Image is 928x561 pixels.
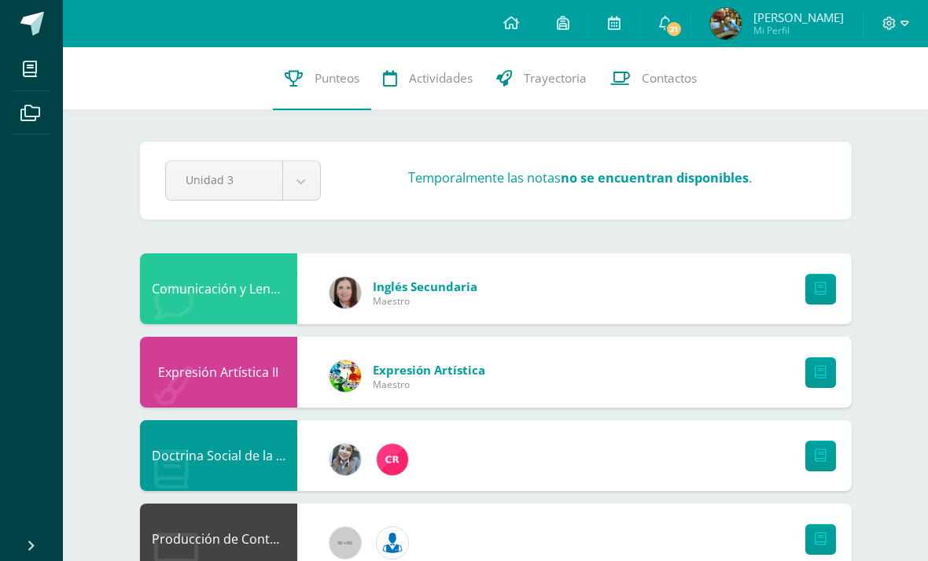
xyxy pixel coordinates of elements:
[330,444,361,475] img: cba4c69ace659ae4cf02a5761d9a2473.png
[710,8,742,39] img: 3ccdce4e496fa713c5887db2ca22ddbc.png
[753,24,844,37] span: Mi Perfil
[166,161,320,200] a: Unidad 3
[373,294,477,308] span: Maestro
[665,20,683,38] span: 21
[186,161,263,198] span: Unidad 3
[373,362,485,378] span: Expresión Artística
[373,279,477,294] span: Inglés Secundaria
[484,47,598,110] a: Trayectoria
[373,378,485,391] span: Maestro
[409,70,473,87] span: Actividades
[642,70,697,87] span: Contactos
[273,47,371,110] a: Punteos
[408,169,752,186] h3: Temporalmente las notas .
[315,70,359,87] span: Punteos
[598,47,709,110] a: Contactos
[524,70,587,87] span: Trayectoria
[561,169,749,186] strong: no se encuentran disponibles
[140,253,297,324] div: Comunicación y Lenguaje L3 Inglés
[140,337,297,408] div: Expresión Artística II
[377,444,408,475] img: 866c3f3dc5f3efb798120d7ad13644d9.png
[377,527,408,559] img: 6ed6846fa57649245178fca9fc9a58dd.png
[753,9,844,25] span: [PERSON_NAME]
[330,527,361,559] img: 60x60
[371,47,484,110] a: Actividades
[140,420,297,491] div: Doctrina Social de la Iglesia
[330,360,361,392] img: 159e24a6ecedfdf8f489544946a573f0.png
[330,277,361,308] img: 8af0450cf43d44e38c4a1497329761f3.png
